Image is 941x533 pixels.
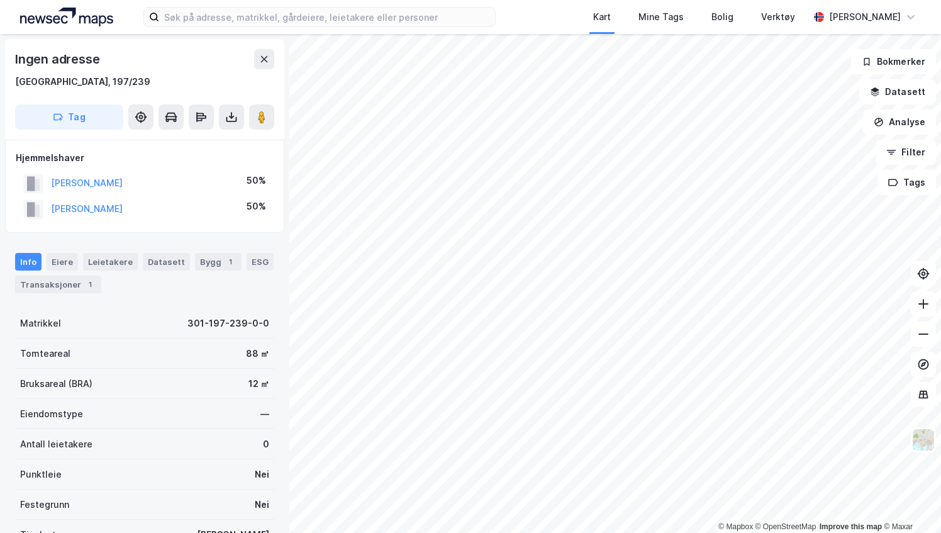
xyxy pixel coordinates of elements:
div: Leietakere [83,253,138,271]
div: Punktleie [20,467,62,482]
div: [PERSON_NAME] [829,9,901,25]
iframe: Chat Widget [878,473,941,533]
div: [GEOGRAPHIC_DATA], 197/239 [15,74,150,89]
div: Kart [593,9,611,25]
div: 50% [247,199,266,214]
div: Tomteareal [20,346,70,361]
a: OpenStreetMap [755,522,816,531]
div: 1 [84,278,96,291]
div: — [260,407,269,422]
a: Mapbox [718,522,753,531]
button: Filter [876,140,936,165]
div: 301-197-239-0-0 [187,316,269,331]
button: Analyse [863,109,936,135]
img: Z [911,428,935,452]
img: logo.a4113a55bc3d86da70a041830d287a7e.svg [20,8,113,26]
div: Transaksjoner [15,276,101,293]
button: Tag [15,104,123,130]
div: Bolig [711,9,733,25]
div: Matrikkel [20,316,61,331]
div: Bygg [195,253,242,271]
div: ESG [247,253,274,271]
div: Nei [255,497,269,512]
div: Festegrunn [20,497,69,512]
button: Tags [877,170,936,195]
a: Improve this map [820,522,882,531]
div: Antall leietakere [20,437,92,452]
div: Bruksareal (BRA) [20,376,92,391]
div: 12 ㎡ [248,376,269,391]
div: Datasett [143,253,190,271]
input: Søk på adresse, matrikkel, gårdeiere, leietakere eller personer [159,8,495,26]
div: Mine Tags [638,9,684,25]
div: Eiere [47,253,78,271]
div: 1 [224,255,237,268]
div: Info [15,253,42,271]
div: Hjemmelshaver [16,150,274,166]
div: 0 [263,437,269,452]
div: Eiendomstype [20,407,83,422]
button: Datasett [859,79,936,104]
button: Bokmerker [851,49,936,74]
div: Ingen adresse [15,49,102,69]
div: 88 ㎡ [246,346,269,361]
div: 50% [247,173,266,188]
div: Nei [255,467,269,482]
div: Verktøy [761,9,795,25]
